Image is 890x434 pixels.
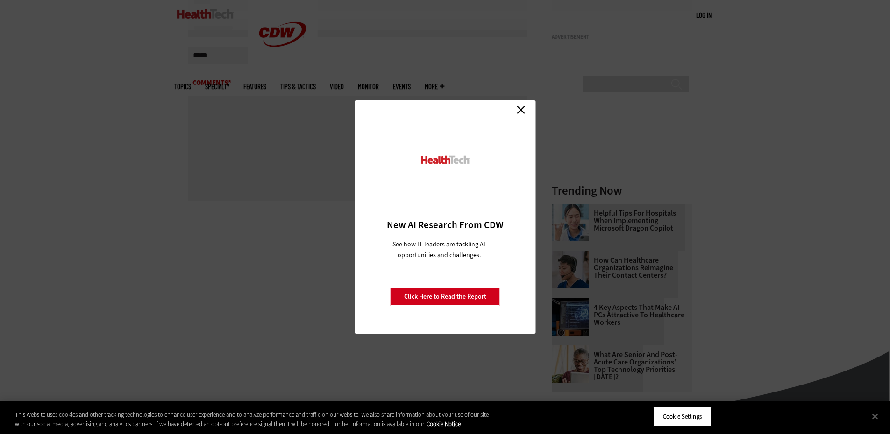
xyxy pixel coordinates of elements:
[653,407,712,427] button: Cookie Settings
[391,288,500,306] a: Click Here to Read the Report
[865,406,885,427] button: Close
[427,420,461,428] a: More information about your privacy
[387,239,491,260] p: See how IT leaders are tackling AI opportunities and challenges.
[420,155,470,165] img: HealthTech_0.png
[15,410,490,428] div: This website uses cookies and other tracking technologies to enhance user experience and to analy...
[514,103,528,117] a: Close
[371,218,519,231] h3: New AI Research From CDW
